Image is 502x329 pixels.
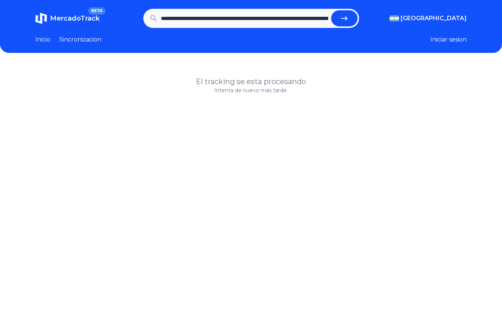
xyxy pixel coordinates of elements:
span: BETA [88,7,105,15]
img: MercadoTrack [35,12,47,24]
span: [GEOGRAPHIC_DATA] [401,14,467,23]
button: [GEOGRAPHIC_DATA] [390,14,467,23]
p: Intenta de nuevo más tarde. [35,87,467,94]
a: Inicio [35,35,50,44]
a: Sincronizacion [59,35,101,44]
span: MercadoTrack [50,14,100,22]
img: Argentina [390,15,399,21]
h1: El tracking se esta procesando [35,76,467,87]
a: MercadoTrackBETA [35,12,100,24]
button: Iniciar sesion [430,35,467,44]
